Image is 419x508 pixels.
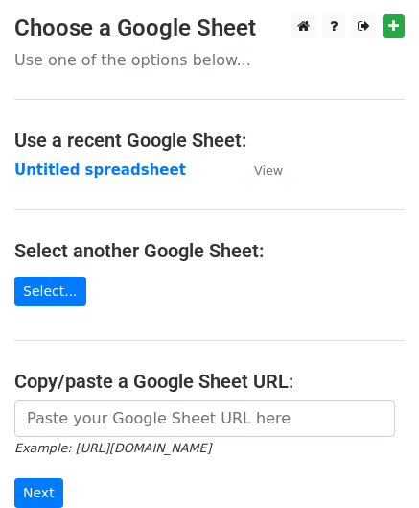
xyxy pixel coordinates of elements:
a: Untitled spreadsheet [14,161,186,179]
input: Next [14,478,63,508]
h4: Select another Google Sheet: [14,239,405,262]
p: Use one of the options below... [14,50,405,70]
h4: Use a recent Google Sheet: [14,129,405,152]
h4: Copy/paste a Google Sheet URL: [14,370,405,393]
small: View [254,163,283,178]
input: Paste your Google Sheet URL here [14,400,395,437]
a: View [235,161,283,179]
a: Select... [14,277,86,306]
small: Example: [URL][DOMAIN_NAME] [14,441,211,455]
h3: Choose a Google Sheet [14,14,405,42]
